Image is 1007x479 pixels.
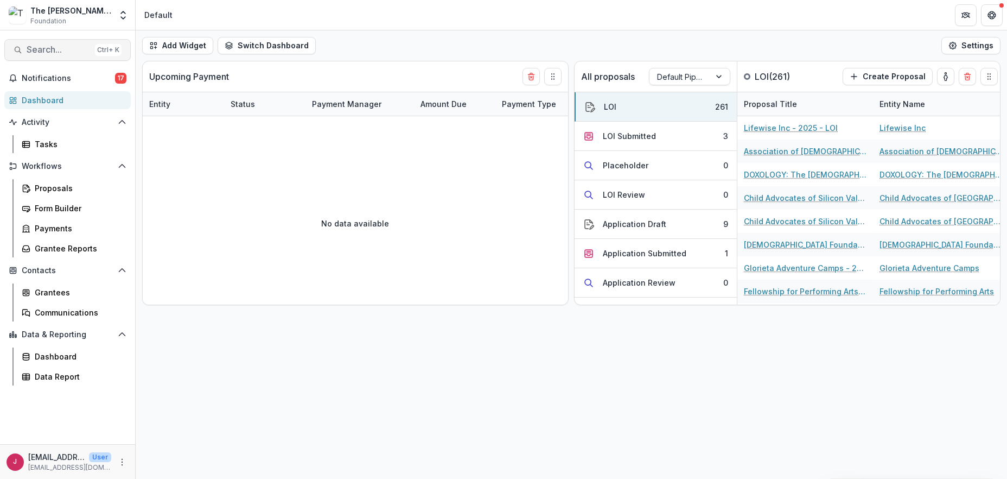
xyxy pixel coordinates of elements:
div: Entity [143,92,224,116]
p: [EMAIL_ADDRESS][DOMAIN_NAME] [28,451,85,463]
a: Child Advocates of [GEOGRAPHIC_DATA] [879,192,1002,204]
div: 0 [723,160,728,171]
button: Application Review0 [575,268,737,298]
a: Child Advocates of [GEOGRAPHIC_DATA] [879,216,1002,227]
div: Dashboard [35,351,122,362]
div: Placeholder [603,160,648,171]
p: No data available [322,218,390,229]
div: 3 [723,130,728,142]
a: Lifewise Inc - 2025 - LOI [744,122,838,134]
a: Grantees [17,283,131,301]
a: Child Advocates of Silicon Valley - 2025 - LOI [744,192,866,204]
div: Amount Due [414,98,473,110]
button: Delete card [959,68,976,85]
div: Status [224,98,262,110]
p: LOI ( 261 ) [755,70,836,83]
div: 261 [715,101,728,112]
div: Proposal Title [737,98,804,110]
span: Workflows [22,162,113,171]
div: Payment Type [495,92,577,116]
a: Proposals [17,179,131,197]
div: The [PERSON_NAME] Foundation [30,5,111,16]
a: Form Builder [17,199,131,217]
span: Notifications [22,74,115,83]
button: LOI Submitted3 [575,122,737,151]
span: Search... [27,45,91,55]
div: Amount Due [414,92,495,116]
div: Communications [35,307,122,318]
p: User [89,452,111,462]
a: [DEMOGRAPHIC_DATA] Foundation for the Holy Land [879,239,1002,250]
p: [EMAIL_ADDRESS][DOMAIN_NAME] [28,463,111,472]
button: Open Workflows [4,157,131,175]
div: Status [224,92,305,116]
div: Entity Name [873,98,932,110]
div: Proposal Title [737,92,873,116]
div: 9 [723,218,728,230]
button: Open entity switcher [116,4,131,26]
a: Dashboard [4,91,131,109]
span: Foundation [30,16,66,26]
button: Application Submitted1 [575,239,737,268]
button: Application Draft9 [575,210,737,239]
a: Glorieta Adventure Camps [879,262,979,274]
div: LOI [604,101,616,112]
div: Application Draft [603,218,666,230]
div: 0 [723,277,728,288]
a: Fellowship for Performing Arts [879,286,994,297]
button: Create Proposal [843,68,933,85]
a: Association of [DEMOGRAPHIC_DATA] to Advance the [DEMOGRAPHIC_DATA] [879,146,1002,157]
div: Entity [143,98,177,110]
a: Fellowship for Performing Arts - 2025 - LOI [744,286,866,297]
button: Drag [980,68,998,85]
a: Communications [17,304,131,322]
div: Payment Type [495,98,563,110]
button: LOI261 [575,92,737,122]
a: DOXOLOGY: The [DEMOGRAPHIC_DATA] Center for Spiritual Care and Counsel - 2025 - LOI [744,169,866,180]
button: Notifications17 [4,70,131,87]
div: LOI Review [603,189,645,200]
div: Payment Manager [305,92,414,116]
div: Payment Manager [305,98,388,110]
div: Dashboard [22,94,122,106]
button: Delete card [522,68,540,85]
button: Switch Dashboard [218,37,316,54]
a: Association of [DEMOGRAPHIC_DATA] to Advance the [DEMOGRAPHIC_DATA] - 2025 - LOI [744,146,866,157]
div: 0 [723,189,728,200]
div: Application Submitted [603,248,686,259]
button: Placeholder0 [575,151,737,180]
button: Settings [941,37,1000,54]
div: 1 [725,248,728,259]
button: Search... [4,39,131,61]
div: Default [144,9,173,21]
a: DOXOLOGY: The [DEMOGRAPHIC_DATA] Center for Spiritual Care and Counsel [879,169,1002,180]
button: Open Contacts [4,262,131,279]
a: Grantee Reports [17,239,131,257]
span: 17 [115,73,126,84]
p: All proposals [581,70,635,83]
button: Drag [544,68,562,85]
nav: breadcrumb [140,7,177,23]
div: Tasks [35,138,122,150]
div: LOI Submitted [603,130,656,142]
span: Data & Reporting [22,330,113,339]
button: Open Activity [4,114,131,131]
a: [DEMOGRAPHIC_DATA] Foundation for the Holy Land - 2025 - LOI [744,239,866,250]
a: Dashboard [17,348,131,365]
div: Form Builder [35,203,122,214]
button: Partners [955,4,977,26]
div: Ctrl + K [95,44,122,56]
img: The Bolick Foundation [9,7,26,24]
span: Contacts [22,266,113,275]
button: toggle-assigned-to-me [937,68,954,85]
button: Get Help [981,4,1003,26]
button: Add Widget [142,37,213,54]
a: Data Report [17,368,131,386]
button: More [116,456,129,469]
